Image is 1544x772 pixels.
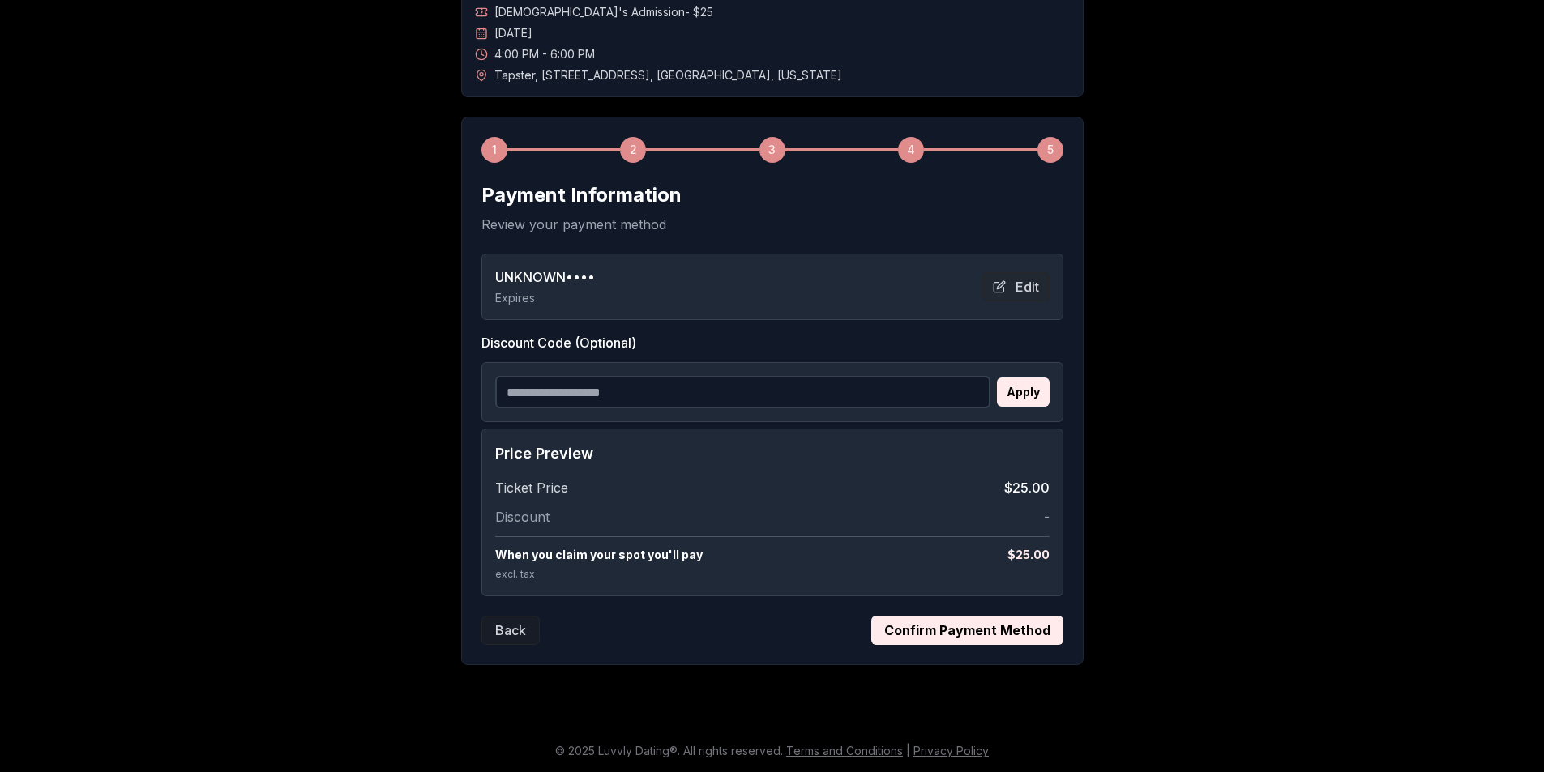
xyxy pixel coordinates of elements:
[982,272,1050,301] button: Edit
[898,137,924,163] div: 4
[620,137,646,163] div: 2
[495,290,595,306] p: Expires
[786,744,903,757] a: Terms and Conditions
[495,568,535,580] span: excl. tax
[1004,478,1050,497] span: $25.00
[913,744,989,757] a: Privacy Policy
[495,507,550,527] span: Discount
[997,377,1050,407] button: Apply
[481,616,540,645] button: Back
[494,4,713,20] span: [DEMOGRAPHIC_DATA]'s Admission - $25
[481,333,1063,352] label: Discount Code (Optional)
[495,478,568,497] span: Ticket Price
[495,267,595,287] span: UNKNOWN ••••
[481,182,1063,208] h2: Payment Information
[495,547,703,563] span: When you claim your spot you'll pay
[495,442,1050,465] h4: Price Preview
[1044,507,1050,527] span: -
[494,46,595,62] span: 4:00 PM - 6:00 PM
[494,25,532,41] span: [DATE]
[1007,547,1050,563] span: $ 25.00
[906,744,910,757] span: |
[871,616,1063,645] button: Confirm Payment Method
[1037,137,1063,163] div: 5
[481,215,1063,234] p: Review your payment method
[481,137,507,163] div: 1
[494,67,842,83] span: Tapster , [STREET_ADDRESS] , [GEOGRAPHIC_DATA] , [US_STATE]
[759,137,785,163] div: 3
